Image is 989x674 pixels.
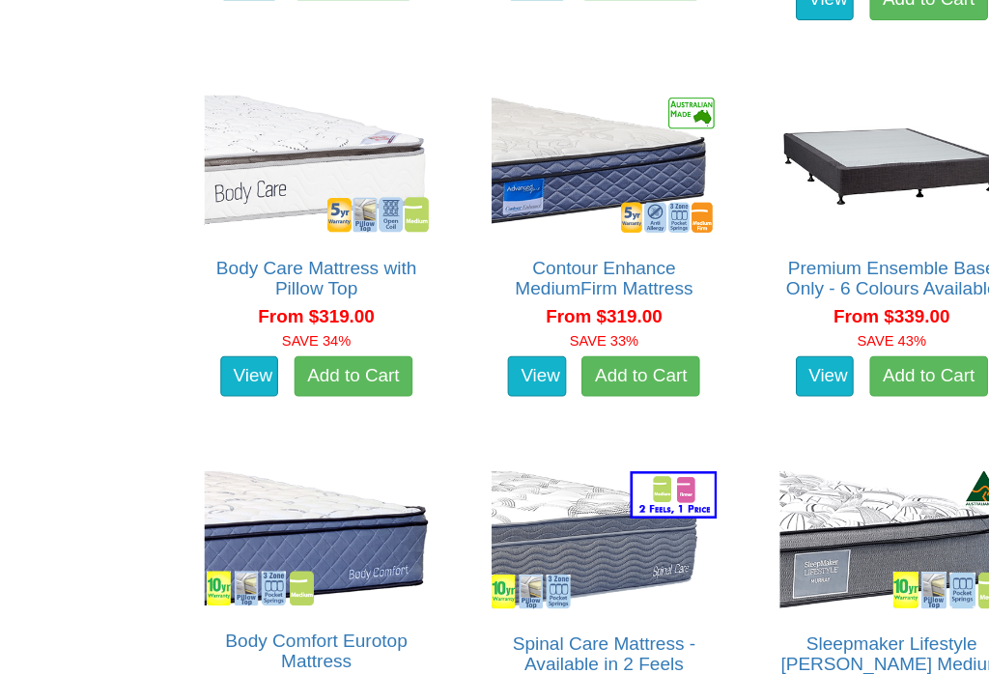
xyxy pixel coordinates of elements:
[831,342,944,380] a: Add to Cart
[740,447,964,588] img: Sleepmaker Lifestyle Murray Medium Mattress
[269,320,335,335] font: SAVE 34%
[522,295,633,314] span: From $319.00
[544,320,609,335] font: SAVE 33%
[215,604,389,643] a: Body Comfort Eurotop Mattress
[522,654,633,673] span: From $449.00
[465,447,689,588] img: Spinal Care Mattress - Available in 2 Feels
[485,342,541,380] a: View
[760,342,816,380] a: View
[740,88,964,229] img: Premium Ensemble Base Only - 6 Colours Available
[465,88,689,229] img: Contour Enhance MediumFirm Mattress
[246,295,357,314] span: From $319.00
[281,342,394,380] a: Add to Cart
[750,248,952,287] a: Premium Ensemble Base Only - 6 Colours Available
[796,295,907,314] span: From $339.00
[492,248,662,287] a: Contour Enhance MediumFirm Mattress
[246,651,357,670] span: From $359.00
[555,342,668,380] a: Add to Cart
[490,607,664,646] a: Spinal Care Mattress - Available in 2 Feels
[746,607,957,665] a: Sleepmaker Lifestyle [PERSON_NAME] Medium Mattress
[819,320,885,335] font: SAVE 43%
[207,248,398,287] a: Body Care Mattress with Pillow Top
[211,342,267,380] a: View
[190,88,414,229] img: Body Care Mattress with Pillow Top
[190,447,414,585] img: Body Comfort Eurotop Mattress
